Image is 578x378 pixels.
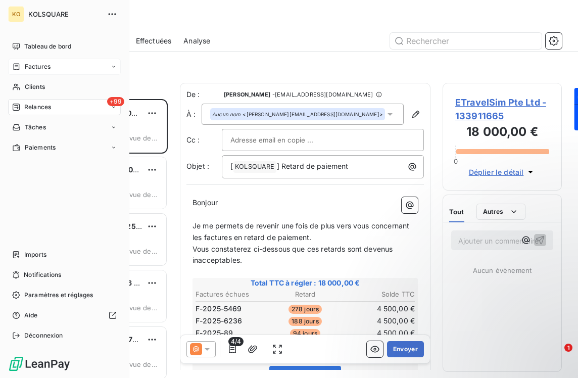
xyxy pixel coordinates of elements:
[118,191,158,199] span: prévue depuis 248 jours
[466,166,539,178] button: Déplier le détail
[192,221,411,242] span: Je me permets de revenir une fois de plus vers vous concernant les factures en retard de paiement.
[476,204,525,220] button: Autres
[228,337,244,346] span: 4/4
[233,161,276,173] span: KOLSQUARE
[343,315,415,326] td: 4 500,00 €
[24,291,93,300] span: Paramètres et réglages
[25,143,56,152] span: Paiements
[469,167,524,177] span: Déplier le détail
[272,91,373,98] span: - [EMAIL_ADDRESS][DOMAIN_NAME]
[194,278,416,288] span: Total TTC à régler : 18 000,00 €
[118,134,158,142] span: prévue depuis 248 jours
[196,304,242,314] span: F-2025-5469
[343,303,415,314] td: 4 500,00 €
[196,328,233,338] span: F-2025-89
[454,157,458,165] span: 0
[343,327,415,339] td: 4 500,00 €
[277,162,349,170] span: ] Retard de paiement
[473,266,532,274] span: Aucun évènement
[8,356,71,372] img: Logo LeanPay
[390,33,542,49] input: Rechercher
[24,42,71,51] span: Tableau de bord
[192,245,395,265] span: Vous constaterez ci-dessous que ces retards sont devenus inacceptables.
[186,89,222,100] span: De :
[455,96,549,123] span: ETravelSim Pte Ltd - 133911665
[290,329,320,338] span: 94 jours
[343,289,415,300] th: Solde TTC
[24,331,63,340] span: Déconnexion
[230,132,339,148] input: Adresse email en copie ...
[213,111,382,118] div: <[PERSON_NAME][EMAIL_ADDRESS][DOMAIN_NAME]>
[212,111,240,118] em: Aucun nom
[192,198,218,207] span: Bonjour
[186,162,209,170] span: Objet :
[224,91,270,98] span: [PERSON_NAME]
[449,208,464,216] span: Tout
[119,222,159,230] span: 11 250,00 €
[544,344,568,368] iframe: Intercom live chat
[118,247,158,255] span: prévue depuis 248 jours
[288,305,322,314] span: 278 jours
[186,135,222,145] label: Cc :
[8,307,121,323] a: Aide
[288,317,321,326] span: 188 jours
[25,82,45,91] span: Clients
[136,36,172,46] span: Effectuées
[196,316,243,326] span: F-2025-6236
[195,289,268,300] th: Factures échues
[230,162,233,170] span: [
[24,311,38,320] span: Aide
[118,109,160,117] span: 18 000,00 €
[269,289,342,300] th: Retard
[24,103,51,112] span: Relances
[25,62,51,71] span: Factures
[8,6,24,22] div: KO
[455,123,549,143] h3: 18 000,00 €
[117,335,156,344] span: 5 376,00 €
[28,10,101,18] span: KOLSQUARE
[25,123,46,132] span: Tâches
[24,250,46,259] span: Imports
[183,36,210,46] span: Analyse
[118,304,158,312] span: prévue depuis 248 jours
[118,360,158,368] span: prévue depuis 217 jours
[186,109,202,119] label: À :
[107,97,124,106] span: +99
[24,270,61,279] span: Notifications
[376,280,578,351] iframe: Intercom notifications message
[564,344,572,352] span: 1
